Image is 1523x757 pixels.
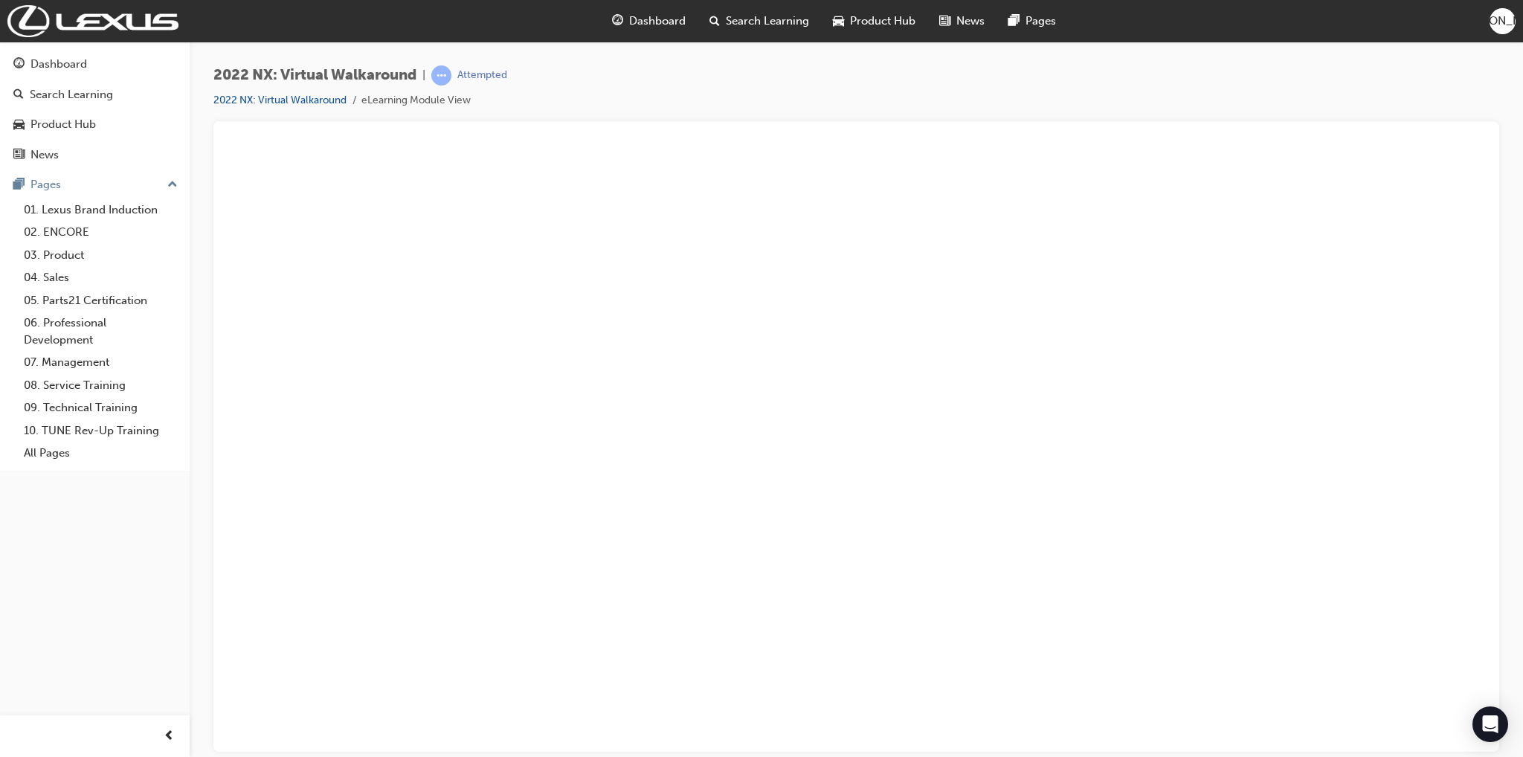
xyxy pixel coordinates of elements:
span: pages-icon [13,178,25,192]
button: Pages [6,171,184,199]
li: eLearning Module View [361,92,471,109]
span: search-icon [13,88,24,102]
a: All Pages [18,442,184,465]
div: Dashboard [30,56,87,73]
div: Open Intercom Messenger [1472,706,1508,742]
div: Attempted [457,68,507,83]
span: car-icon [833,12,844,30]
a: 07. Management [18,351,184,374]
a: Dashboard [6,51,184,78]
span: Pages [1025,13,1056,30]
a: search-iconSearch Learning [698,6,821,36]
span: Search Learning [726,13,809,30]
a: 02. ENCORE [18,221,184,244]
span: News [956,13,985,30]
span: learningRecordVerb_ATTEMPT-icon [431,65,451,86]
button: DashboardSearch LearningProduct HubNews [6,48,184,171]
div: News [30,146,59,164]
span: 2022 NX: Virtual Walkaround [213,67,416,84]
img: Trak [7,5,178,37]
span: Dashboard [629,13,686,30]
a: 10. TUNE Rev-Up Training [18,419,184,442]
a: 06. Professional Development [18,312,184,351]
button: [PERSON_NAME] [1490,8,1516,34]
span: pages-icon [1008,12,1020,30]
span: news-icon [939,12,950,30]
span: guage-icon [13,58,25,71]
a: News [6,141,184,169]
a: pages-iconPages [996,6,1068,36]
a: 04. Sales [18,266,184,289]
a: 05. Parts21 Certification [18,289,184,312]
span: Product Hub [850,13,915,30]
div: Search Learning [30,86,113,103]
span: up-icon [167,175,178,195]
a: guage-iconDashboard [600,6,698,36]
span: search-icon [709,12,720,30]
span: news-icon [13,149,25,162]
span: | [422,67,425,84]
span: car-icon [13,118,25,132]
a: 01. Lexus Brand Induction [18,199,184,222]
a: 09. Technical Training [18,396,184,419]
a: 03. Product [18,244,184,267]
a: car-iconProduct Hub [821,6,927,36]
a: 08. Service Training [18,374,184,397]
a: Search Learning [6,81,184,109]
a: 2022 NX: Virtual Walkaround [213,94,347,106]
a: news-iconNews [927,6,996,36]
a: Product Hub [6,111,184,138]
span: prev-icon [164,727,175,746]
span: guage-icon [612,12,623,30]
div: Product Hub [30,116,96,133]
div: Pages [30,176,61,193]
